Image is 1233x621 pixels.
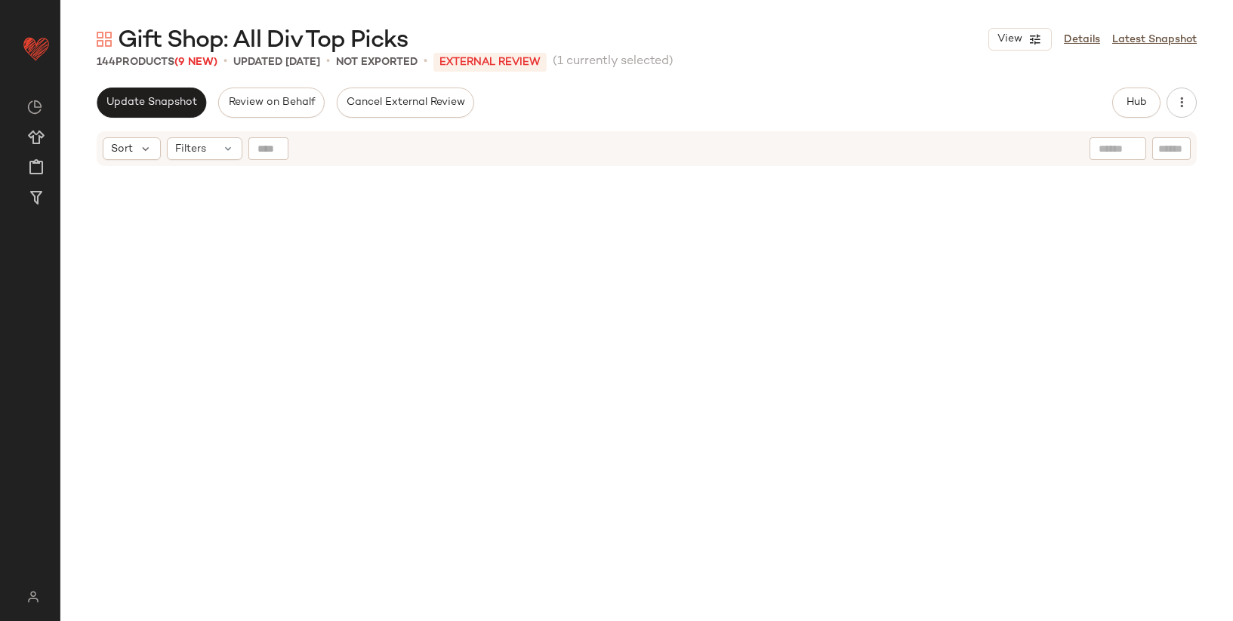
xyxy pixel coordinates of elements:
button: Hub [1112,88,1161,118]
span: Update Snapshot [106,97,197,109]
p: Not Exported [336,54,418,70]
span: Filters [175,141,206,157]
p: updated [DATE] [233,54,320,70]
img: svg%3e [97,32,112,47]
span: 144 [97,57,116,68]
span: Hub [1126,97,1147,109]
span: Gift Shop: All Div Top Picks [118,26,408,56]
img: heart_red.DM2ytmEG.svg [21,33,51,63]
span: (9 New) [174,57,217,68]
span: • [223,53,227,71]
span: View [997,33,1022,45]
a: Details [1064,32,1100,48]
button: Update Snapshot [97,88,206,118]
span: Review on Behalf [227,97,315,109]
img: svg%3e [27,100,42,115]
p: External REVIEW [433,53,547,72]
span: Sort [111,141,133,157]
a: Latest Snapshot [1112,32,1197,48]
button: Cancel External Review [337,88,474,118]
span: (1 currently selected) [553,53,674,71]
div: Products [97,54,217,70]
span: Cancel External Review [346,97,465,109]
span: • [424,53,427,71]
span: • [326,53,330,71]
img: svg%3e [18,591,48,603]
button: Review on Behalf [218,88,324,118]
button: View [988,28,1052,51]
